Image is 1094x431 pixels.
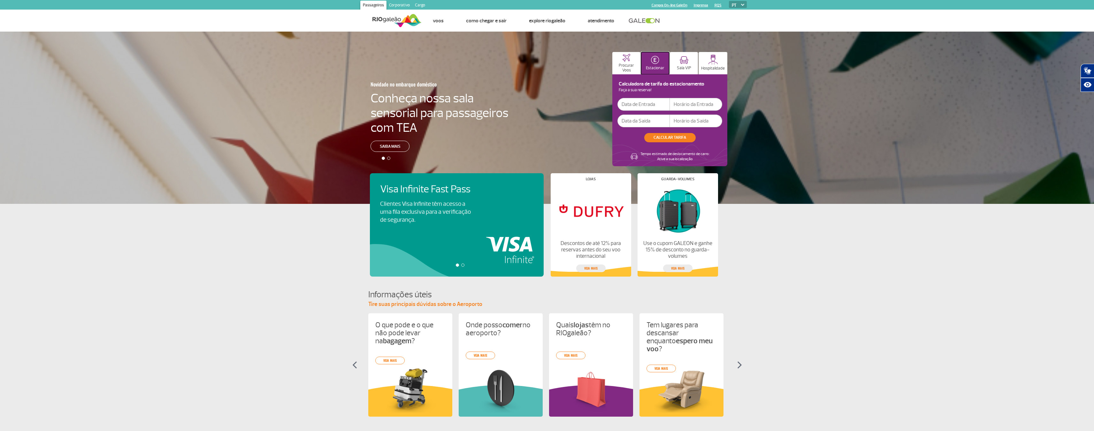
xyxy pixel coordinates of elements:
[466,367,536,412] img: card%20informa%C3%A7%C3%B5es%208.png
[639,385,723,417] img: amareloInformacoesUteis.svg
[646,321,716,353] p: Tem lugares para descansar enquanto ?
[715,3,722,7] a: RQS
[556,186,625,235] img: Lojas
[699,52,727,74] button: Hospitalidade
[386,1,412,11] a: Corporativo
[617,98,670,111] input: Data de Entrada
[466,321,536,337] p: Onde posso no aeroporto?
[644,133,696,142] button: CALCULAR TARIFA
[617,88,722,92] p: Faça a sua reserva!
[670,52,698,74] button: Sala VIP
[371,141,409,152] a: Saiba mais
[360,1,386,11] a: Passageiros
[1081,64,1094,92] div: Plugin de acessibilidade da Hand Talk.
[643,186,712,235] img: Guarda-volumes
[1081,78,1094,92] button: Abrir recursos assistivos.
[459,385,543,417] img: verdeInformacoesUteis.svg
[375,357,405,364] a: veja mais
[652,3,687,7] a: Compra On-line GaleOn
[588,18,614,24] a: Atendimento
[623,54,630,62] img: airplaneHome.svg
[576,264,606,272] a: veja mais
[670,115,722,127] input: Horário da Saída
[549,385,633,417] img: roxoInformacoesUteis.svg
[556,321,626,337] p: Quais têm no RIOgaleão?
[663,264,692,272] a: veja mais
[466,18,507,24] a: Como chegar e sair
[701,66,725,71] p: Hospitalidade
[617,82,722,86] h4: Calculadora de tarifa do estacionamento
[375,367,445,412] img: card%20informa%C3%A7%C3%B5es%201.png
[529,18,565,24] a: Explore RIOgaleão
[380,183,533,224] a: Visa Infinite Fast PassClientes Visa Infinite têm acesso a uma fila exclusiva para a verificação ...
[643,240,712,259] p: Use o cupom GALEON e ganhe 15% de desconto no guarda-volumes
[368,289,726,301] h4: Informações úteis
[646,367,716,412] img: card%20informa%C3%A7%C3%B5es%204.png
[433,18,444,24] a: Voos
[556,240,625,259] p: Descontos de até 12% para reservas antes do seu voo internacional
[677,66,691,71] p: Sala VIP
[371,91,509,135] h4: Conheça nossa sala sensorial para passageiros com TEA
[616,63,637,73] p: Procurar Voos
[412,1,428,11] a: Cargo
[670,98,722,111] input: Horário da Entrada
[556,352,585,359] a: veja mais
[368,301,726,308] p: Tire suas principais dúvidas sobre o Aeroporto
[380,200,471,224] p: Clientes Visa Infinite têm acesso a uma fila exclusiva para a verificação de segurança.
[375,321,445,345] p: O que pode e o que não pode levar na ?
[680,56,688,64] img: vipRoom.svg
[617,115,670,127] input: Data da Saída
[694,3,708,7] a: Imprensa
[380,183,482,195] h4: Visa Infinite Fast Pass
[383,336,411,346] strong: bagagem
[612,52,640,74] button: Procurar Voos
[556,367,626,412] img: card%20informa%C3%A7%C3%B5es%206.png
[368,385,452,417] img: amareloInformacoesUteis.svg
[502,320,523,330] strong: comer
[646,336,713,353] strong: espero meu voo
[646,66,664,71] p: Estacionar
[651,56,659,64] img: carParkingHomeActive.svg
[641,52,669,74] button: Estacionar
[466,352,495,359] a: veja mais
[708,55,718,64] img: hospitality.svg
[1081,64,1094,78] button: Abrir tradutor de língua de sinais.
[574,320,589,330] strong: lojas
[646,365,676,372] a: veja mais
[661,177,694,181] h4: Guarda-volumes
[352,361,357,369] img: seta-esquerda
[737,361,742,369] img: seta-direita
[586,177,596,181] h4: Lojas
[371,78,477,91] h3: Novidade no embarque doméstico
[640,152,709,162] p: Tempo estimado de deslocamento de carro: Ative a sua localização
